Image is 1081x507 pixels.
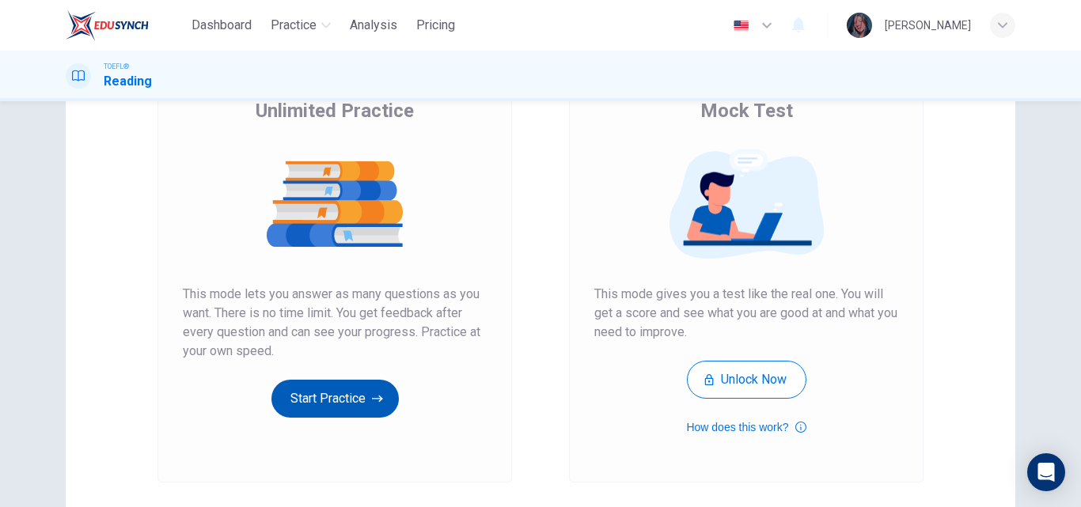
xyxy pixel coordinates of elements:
span: TOEFL® [104,61,129,72]
button: Start Practice [271,380,399,418]
span: Dashboard [192,16,252,35]
img: Profile picture [847,13,872,38]
span: This mode gives you a test like the real one. You will get a score and see what you are good at a... [594,285,898,342]
span: This mode lets you answer as many questions as you want. There is no time limit. You get feedback... [183,285,487,361]
img: EduSynch logo [66,9,149,41]
h1: Reading [104,72,152,91]
button: How does this work? [686,418,806,437]
span: Unlimited Practice [256,98,414,123]
span: Mock Test [700,98,793,123]
span: Analysis [350,16,397,35]
img: en [731,20,751,32]
button: Dashboard [185,11,258,40]
button: Analysis [343,11,404,40]
div: [PERSON_NAME] [885,16,971,35]
button: Unlock Now [687,361,806,399]
button: Practice [264,11,337,40]
span: Practice [271,16,317,35]
span: Pricing [416,16,455,35]
a: EduSynch logo [66,9,185,41]
button: Pricing [410,11,461,40]
div: Open Intercom Messenger [1027,453,1065,491]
